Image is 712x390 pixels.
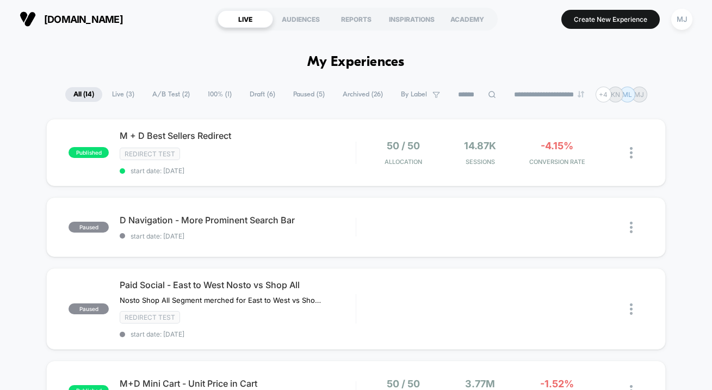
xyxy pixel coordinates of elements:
span: paused [69,222,109,233]
span: Live ( 3 ) [104,87,143,102]
div: REPORTS [329,10,384,28]
img: Visually logo [20,11,36,27]
span: start date: [DATE] [120,330,356,338]
span: Nosto Shop All Segment merched for East to West vs Shop All Standard [120,296,321,304]
div: ACADEMY [439,10,495,28]
span: -4.15% [541,140,573,151]
p: ML [622,90,632,99]
span: Paused ( 5 ) [285,87,333,102]
span: [DOMAIN_NAME] [44,14,123,25]
button: MJ [668,8,696,31]
span: All ( 14 ) [65,87,102,102]
span: By Label [401,90,427,99]
div: LIVE [218,10,273,28]
img: close [630,222,633,233]
span: Redirect Test [120,148,180,160]
span: paused [69,303,109,314]
button: Create New Experience [561,10,660,29]
span: Allocation [385,158,422,166]
img: close [630,147,633,159]
div: AUDIENCES [273,10,329,28]
span: M+D Mini Cart - Unit Price in Cart [120,378,356,389]
span: start date: [DATE] [120,232,356,240]
div: MJ [671,9,692,30]
img: end [578,91,584,97]
span: M + D Best Sellers Redirect [120,130,356,141]
img: close [630,303,633,315]
h1: My Experiences [307,54,405,70]
span: Sessions [444,158,516,166]
p: MJ [634,90,644,99]
span: D Navigation - More Prominent Search Bar [120,215,356,226]
span: 50 / 50 [387,378,420,389]
span: Redirect Test [120,311,180,324]
span: Paid Social - East to West Nosto vs Shop All [120,279,356,290]
span: start date: [DATE] [120,167,356,175]
span: published [69,147,109,158]
span: 50 / 50 [387,140,420,151]
button: [DOMAIN_NAME] [16,10,126,28]
span: 100% ( 1 ) [200,87,240,102]
div: + 4 [596,87,611,102]
p: KN [611,90,620,99]
span: 3.77M [465,378,495,389]
span: A/B Test ( 2 ) [144,87,198,102]
span: CONVERSION RATE [522,158,593,166]
span: -1.52% [540,378,574,389]
span: 14.87k [464,140,496,151]
span: Draft ( 6 ) [242,87,283,102]
div: INSPIRATIONS [384,10,439,28]
span: Archived ( 26 ) [335,87,391,102]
